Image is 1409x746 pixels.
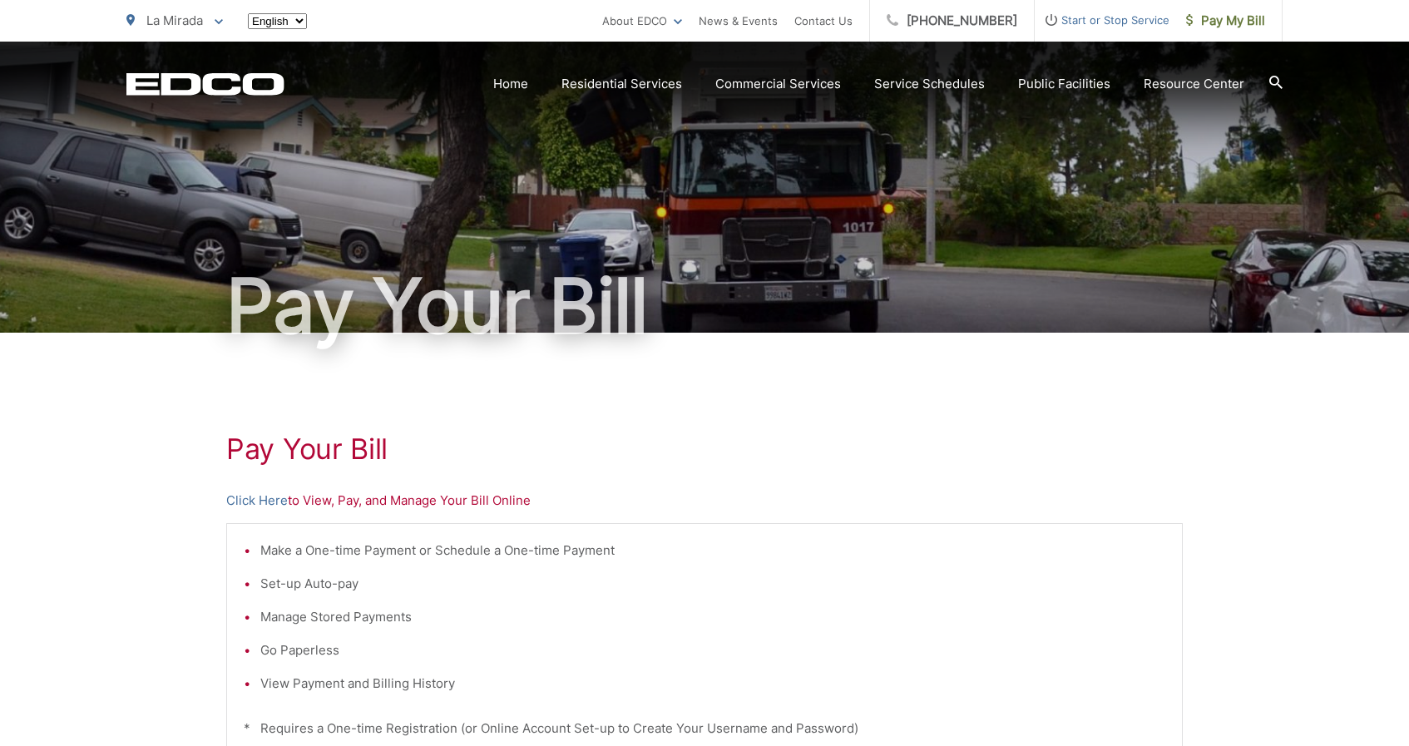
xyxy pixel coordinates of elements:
p: * Requires a One-time Registration (or Online Account Set-up to Create Your Username and Password) [244,719,1165,739]
a: Contact Us [794,11,853,31]
span: La Mirada [146,12,203,28]
a: Commercial Services [715,74,841,94]
h1: Pay Your Bill [126,264,1283,348]
a: EDCD logo. Return to the homepage. [126,72,284,96]
a: Residential Services [561,74,682,94]
a: Resource Center [1144,74,1244,94]
li: View Payment and Billing History [260,674,1165,694]
h1: Pay Your Bill [226,432,1183,466]
select: Select a language [248,13,307,29]
span: Pay My Bill [1186,11,1265,31]
li: Make a One-time Payment or Schedule a One-time Payment [260,541,1165,561]
li: Manage Stored Payments [260,607,1165,627]
a: About EDCO [602,11,682,31]
a: Public Facilities [1018,74,1110,94]
a: News & Events [699,11,778,31]
p: to View, Pay, and Manage Your Bill Online [226,491,1183,511]
a: Service Schedules [874,74,985,94]
li: Go Paperless [260,640,1165,660]
a: Home [493,74,528,94]
li: Set-up Auto-pay [260,574,1165,594]
a: Click Here [226,491,288,511]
